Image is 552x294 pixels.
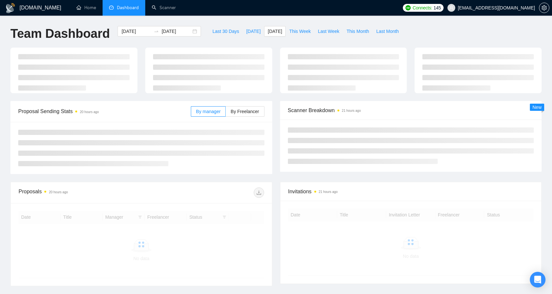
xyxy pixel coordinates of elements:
[539,5,549,10] a: setting
[162,28,191,35] input: End date
[433,4,441,11] span: 145
[77,5,96,10] a: homeHome
[154,29,159,34] span: swap-right
[154,29,159,34] span: to
[18,107,191,115] span: Proposal Sending Stats
[196,109,220,114] span: By manager
[264,26,286,37] button: [DATE]
[347,28,369,35] span: This Month
[373,26,402,37] button: Last Month
[209,26,243,37] button: Last 30 Days
[288,106,534,114] span: Scanner Breakdown
[5,3,16,13] img: logo
[343,26,373,37] button: This Month
[10,26,110,41] h1: Team Dashboard
[19,187,141,198] div: Proposals
[80,110,99,114] time: 20 hours ago
[318,28,339,35] span: Last Week
[121,28,151,35] input: Start date
[117,5,139,10] span: Dashboard
[530,272,545,287] div: Open Intercom Messenger
[376,28,399,35] span: Last Month
[405,5,411,10] img: upwork-logo.png
[152,5,176,10] a: searchScanner
[243,26,264,37] button: [DATE]
[49,190,68,194] time: 20 hours ago
[231,109,259,114] span: By Freelancer
[288,187,534,196] span: Invitations
[532,105,542,110] span: New
[449,6,454,10] span: user
[413,4,432,11] span: Connects:
[319,190,338,194] time: 21 hours ago
[539,3,549,13] button: setting
[286,26,314,37] button: This Week
[212,28,239,35] span: Last 30 Days
[109,5,114,10] span: dashboard
[246,28,261,35] span: [DATE]
[268,28,282,35] span: [DATE]
[289,28,311,35] span: This Week
[342,109,361,112] time: 21 hours ago
[314,26,343,37] button: Last Week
